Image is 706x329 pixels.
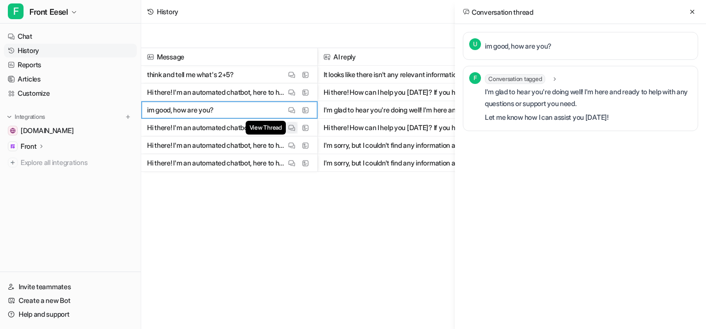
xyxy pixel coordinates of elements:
a: Help and support [4,307,137,321]
p: Hi there! I'm an automated chatbot, here to help you with anything you need. How can I assist you... [147,154,286,172]
p: im good, how are you? [485,40,552,52]
span: F [8,3,24,19]
span: Message [145,48,313,66]
a: Chat [4,29,137,43]
p: Hi there! I'm an automated chatbot, here to help you with anything you need. How can I assist you... [147,83,286,101]
span: U [469,38,481,50]
img: Front [10,143,16,149]
a: Create a new Bot [4,294,137,307]
span: F [469,72,481,84]
p: Integrations [15,113,45,121]
span: View Thread [246,121,286,135]
button: Integrations [4,112,48,122]
button: I'm sorry, but I couldn't find any information about "eesel AI" in the available resources. Could... [324,154,515,172]
p: Hi there! I'm an automated chatbot, here to help you with anything you need. How can I assist you... [147,119,286,137]
p: im good, how are you? [147,101,214,119]
button: View Thread [286,122,298,134]
a: Customize [4,86,137,100]
p: Front [21,141,37,151]
p: Let me know how I can assist you [DATE]! [485,111,692,123]
button: Hi there! How can I help you [DATE]? If you have any questions or need assistance, just let me know. [324,119,515,137]
h2: Conversation thread [463,7,533,17]
a: Invite teammates [4,280,137,294]
span: AI reply [322,48,517,66]
div: History [157,6,178,17]
a: Articles [4,72,137,86]
span: [DOMAIN_NAME] [21,126,74,136]
p: Hi there! I'm an automated chatbot, here to help you with anything you need. How can I assist you... [147,137,286,154]
a: Explore all integrations [4,156,137,169]
a: sameerwasim.com[DOMAIN_NAME] [4,124,137,137]
img: explore all integrations [8,158,18,167]
p: I'm glad to hear you're doing well! I'm here and ready to help with any questions or support you ... [485,86,692,110]
img: expand menu [6,113,13,120]
a: History [4,44,137,57]
p: think and tell me what's 2+5? [147,66,234,83]
button: I'm sorry, but I couldn't find any information about "eesel AI" in the available resources. Could... [324,137,515,154]
img: sameerwasim.com [10,128,16,134]
img: menu_add.svg [125,113,131,120]
button: Hi there! How can I help you [DATE]? If you have any questions or need assistance, just let me know. [324,83,515,101]
span: Front Eesel [29,5,68,19]
span: Explore all integrations [21,155,133,170]
button: It looks like there isn't any relevant information available in the provided resources to directl... [324,66,515,83]
button: I'm glad to hear you're doing well! I'm here and ready to help with any questions or support you ... [324,101,515,119]
a: Reports [4,58,137,72]
span: Conversation tagged [485,74,545,84]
